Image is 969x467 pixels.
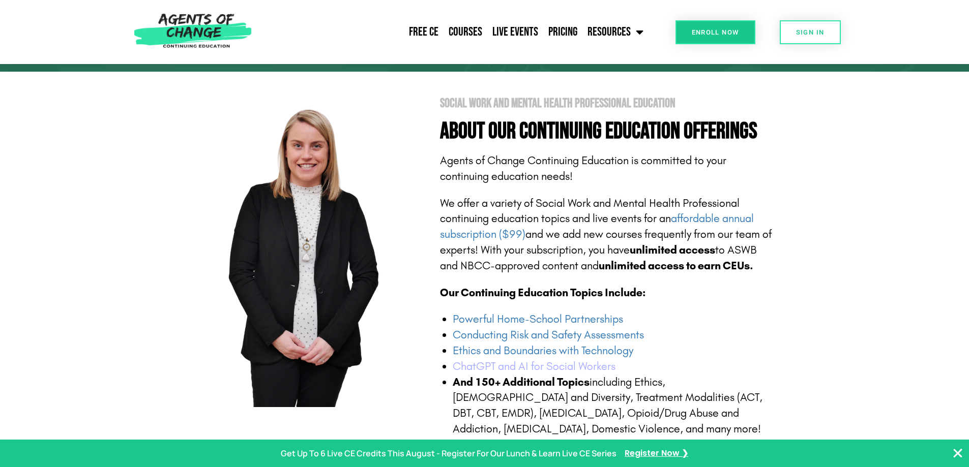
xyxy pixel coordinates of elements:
button: Close Banner [952,447,964,459]
a: Conducting Risk and Safety Assessments [453,328,644,341]
span: Agents of Change Continuing Education is committed to your continuing education needs! [440,154,726,183]
nav: Menu [257,19,649,45]
a: Pricing [543,19,582,45]
a: Free CE [404,19,444,45]
b: And 150+ Additional Topics [453,376,590,389]
a: Courses [444,19,487,45]
li: including Ethics, [DEMOGRAPHIC_DATA] and Diversity, Treatment Modalities (ACT, DBT, CBT, EMDR), [... [453,375,775,437]
span: Enroll Now [692,29,739,36]
p: Get Up To 6 Live CE Credits This August - Register For Our Lunch & Learn Live CE Series [281,446,616,461]
a: Enroll Now [676,20,755,44]
a: Ethics and Boundaries with Technology [453,344,633,357]
a: Register Now ❯ [625,446,688,461]
p: We offer a variety of Social Work and Mental Health Professional continuing education topics and ... [440,196,775,274]
a: Powerful Home-School Partnerships [453,313,623,326]
b: Our Continuing Education Topics Include: [440,286,645,299]
b: unlimited access [630,243,715,257]
a: Resources [582,19,649,45]
span: SIGN IN [796,29,825,36]
a: Live Events [487,19,543,45]
b: unlimited access to earn CEUs. [599,259,753,272]
a: SIGN IN [780,20,841,44]
a: ChatGPT and AI for Social Workers [453,360,615,373]
h2: Social Work and Mental Health Professional Education [440,97,775,110]
h4: About Our Continuing Education Offerings [440,120,775,143]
